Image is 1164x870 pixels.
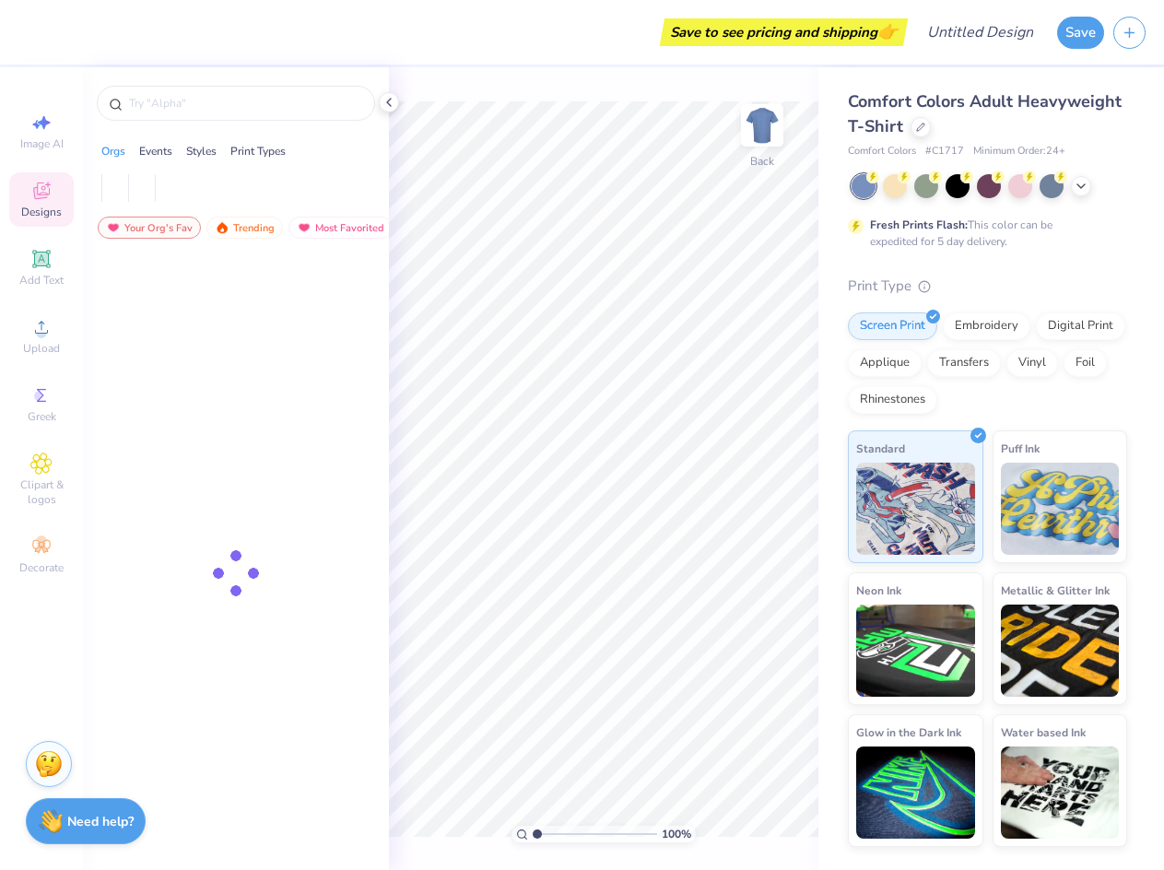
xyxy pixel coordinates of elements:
[925,144,964,159] span: # C1717
[98,217,201,239] div: Your Org's Fav
[856,463,975,555] img: Standard
[23,341,60,356] span: Upload
[856,439,905,458] span: Standard
[1001,463,1120,555] img: Puff Ink
[101,143,125,159] div: Orgs
[288,217,393,239] div: Most Favorited
[297,221,312,234] img: most_fav.gif
[848,276,1127,297] div: Print Type
[662,826,691,842] span: 100 %
[744,107,781,144] img: Back
[848,386,937,414] div: Rhinestones
[856,581,901,600] span: Neon Ink
[215,221,229,234] img: trending.gif
[1006,349,1058,377] div: Vinyl
[848,144,916,159] span: Comfort Colors
[67,813,134,830] strong: Need help?
[1001,605,1120,697] img: Metallic & Glitter Ink
[848,349,922,377] div: Applique
[1036,312,1125,340] div: Digital Print
[1001,581,1110,600] span: Metallic & Glitter Ink
[750,153,774,170] div: Back
[870,217,1097,250] div: This color can be expedited for 5 day delivery.
[912,14,1048,51] input: Untitled Design
[664,18,903,46] div: Save to see pricing and shipping
[186,143,217,159] div: Styles
[206,217,283,239] div: Trending
[973,144,1065,159] span: Minimum Order: 24 +
[19,273,64,288] span: Add Text
[28,409,56,424] span: Greek
[1001,747,1120,839] img: Water based Ink
[1001,439,1040,458] span: Puff Ink
[139,143,172,159] div: Events
[870,217,968,232] strong: Fresh Prints Flash:
[230,143,286,159] div: Print Types
[19,560,64,575] span: Decorate
[1064,349,1107,377] div: Foil
[848,312,937,340] div: Screen Print
[1001,723,1086,742] span: Water based Ink
[877,20,898,42] span: 👉
[21,205,62,219] span: Designs
[848,90,1122,137] span: Comfort Colors Adult Heavyweight T-Shirt
[20,136,64,151] span: Image AI
[1057,17,1104,49] button: Save
[127,94,363,112] input: Try "Alpha"
[927,349,1001,377] div: Transfers
[943,312,1030,340] div: Embroidery
[9,477,74,507] span: Clipart & logos
[856,723,961,742] span: Glow in the Dark Ink
[856,747,975,839] img: Glow in the Dark Ink
[106,221,121,234] img: most_fav.gif
[856,605,975,697] img: Neon Ink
